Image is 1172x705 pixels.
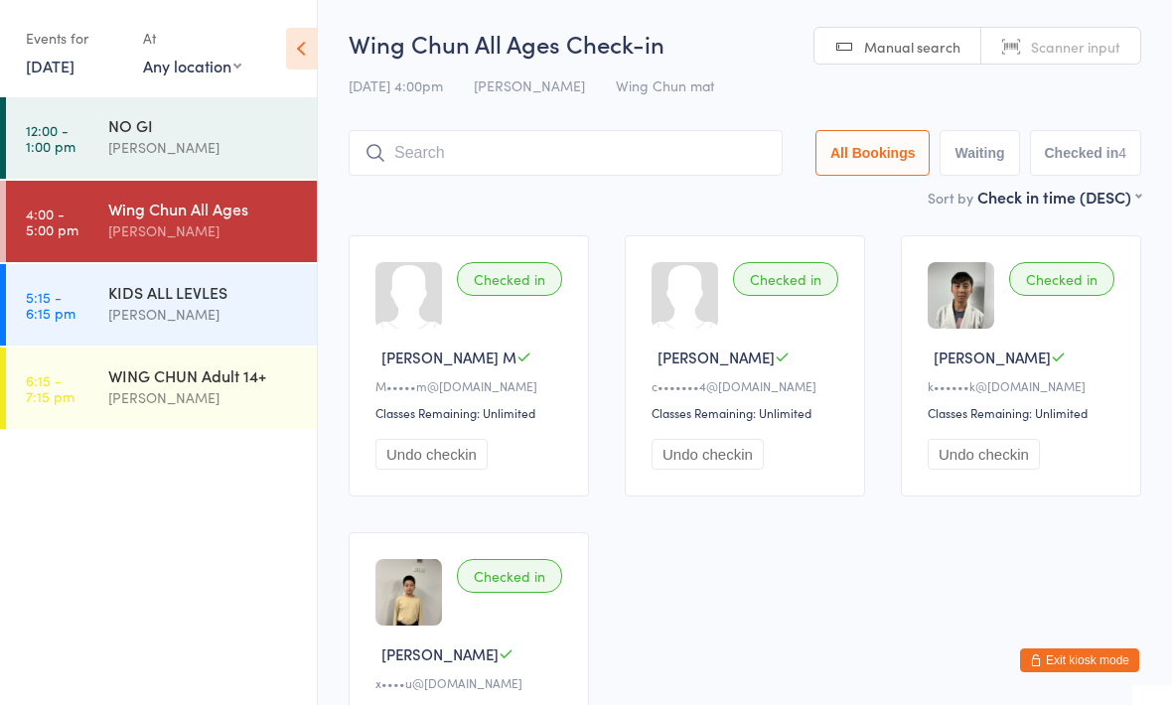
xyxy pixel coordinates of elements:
div: [PERSON_NAME] [108,386,300,409]
time: 4:00 - 5:00 pm [26,206,78,237]
img: image1754468947.png [928,262,994,329]
div: Classes Remaining: Unlimited [928,404,1120,421]
div: Any location [143,55,241,76]
div: WING CHUN Adult 14+ [108,364,300,386]
div: [PERSON_NAME] [108,219,300,242]
a: 5:15 -6:15 pmKIDS ALL LEVLES[PERSON_NAME] [6,264,317,346]
span: [DATE] 4:00pm [349,75,443,95]
div: c•••••••4@[DOMAIN_NAME] [652,377,844,394]
div: x••••u@[DOMAIN_NAME] [375,674,568,691]
div: Checked in [457,262,562,296]
div: Check in time (DESC) [977,186,1141,208]
div: NO GI [108,114,300,136]
span: [PERSON_NAME] [934,347,1051,367]
div: [PERSON_NAME] [108,303,300,326]
span: [PERSON_NAME] [658,347,775,367]
button: All Bookings [815,130,931,176]
button: Exit kiosk mode [1020,648,1139,672]
button: Waiting [940,130,1019,176]
div: [PERSON_NAME] [108,136,300,159]
input: Search [349,130,783,176]
span: Manual search [864,37,960,57]
span: Scanner input [1031,37,1120,57]
label: Sort by [928,188,973,208]
div: Events for [26,22,123,55]
div: Checked in [1009,262,1114,296]
time: 6:15 - 7:15 pm [26,372,74,404]
div: Checked in [457,559,562,593]
button: Checked in4 [1030,130,1142,176]
time: 12:00 - 1:00 pm [26,122,75,154]
div: KIDS ALL LEVLES [108,281,300,303]
span: [PERSON_NAME] M [381,347,516,367]
button: Undo checkin [375,439,488,470]
span: Wing Chun mat [616,75,714,95]
div: 4 [1118,145,1126,161]
a: 4:00 -5:00 pmWing Chun All Ages[PERSON_NAME] [6,181,317,262]
time: 5:15 - 6:15 pm [26,289,75,321]
a: 6:15 -7:15 pmWING CHUN Adult 14+[PERSON_NAME] [6,348,317,429]
button: Undo checkin [928,439,1040,470]
div: Checked in [733,262,838,296]
div: M•••••m@[DOMAIN_NAME] [375,377,568,394]
div: k••••••k@[DOMAIN_NAME] [928,377,1120,394]
img: image1754468832.png [375,559,442,626]
div: Classes Remaining: Unlimited [652,404,844,421]
span: [PERSON_NAME] [381,643,499,664]
h2: Wing Chun All Ages Check-in [349,27,1141,60]
a: 12:00 -1:00 pmNO GI[PERSON_NAME] [6,97,317,179]
button: Undo checkin [652,439,764,470]
div: Wing Chun All Ages [108,198,300,219]
div: At [143,22,241,55]
span: [PERSON_NAME] [474,75,585,95]
a: [DATE] [26,55,74,76]
div: Classes Remaining: Unlimited [375,404,568,421]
